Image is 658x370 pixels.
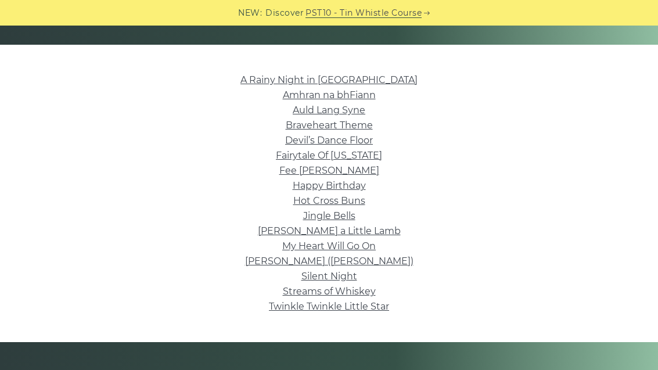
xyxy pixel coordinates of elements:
a: [PERSON_NAME] ([PERSON_NAME]) [245,256,414,267]
a: Silent Night [301,271,357,282]
a: My Heart Will Go On [282,240,376,252]
a: A Rainy Night in [GEOGRAPHIC_DATA] [240,74,418,85]
a: Auld Lang Syne [293,105,365,116]
a: Happy Birthday [293,180,366,191]
a: Jingle Bells [303,210,355,221]
a: PST10 - Tin Whistle Course [305,6,422,20]
span: Discover [265,6,304,20]
a: Devil’s Dance Floor [285,135,373,146]
a: [PERSON_NAME] a Little Lamb [258,225,401,236]
a: Fairytale Of [US_STATE] [276,150,382,161]
a: Amhran na bhFiann [283,89,376,100]
a: Streams of Whiskey [283,286,376,297]
a: Braveheart Theme [286,120,373,131]
a: Twinkle Twinkle Little Star [269,301,389,312]
a: Hot Cross Buns [293,195,365,206]
a: Fee [PERSON_NAME] [279,165,379,176]
span: NEW: [238,6,262,20]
